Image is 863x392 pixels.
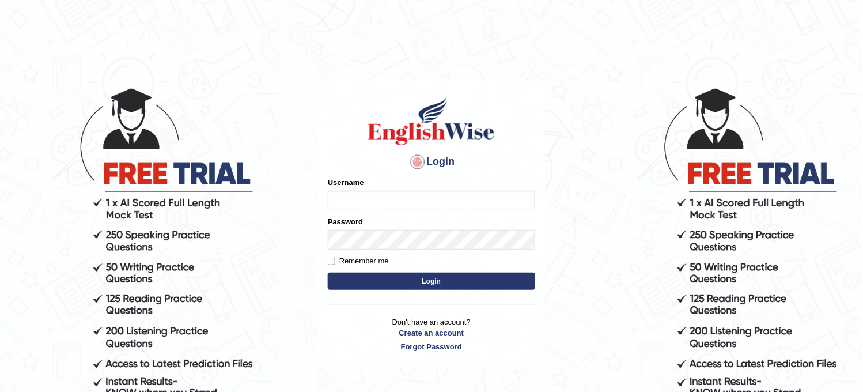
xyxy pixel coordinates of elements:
button: Login [328,273,535,290]
a: Create an account [328,327,535,338]
input: Remember me [328,258,335,265]
h4: Login [328,153,535,171]
label: Password [328,216,363,227]
img: Logo of English Wise sign in for intelligent practice with AI [366,95,497,147]
label: Remember me [328,255,389,267]
label: Username [328,177,364,188]
p: Don't have an account? [328,316,535,352]
a: Forgot Password [328,341,535,352]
